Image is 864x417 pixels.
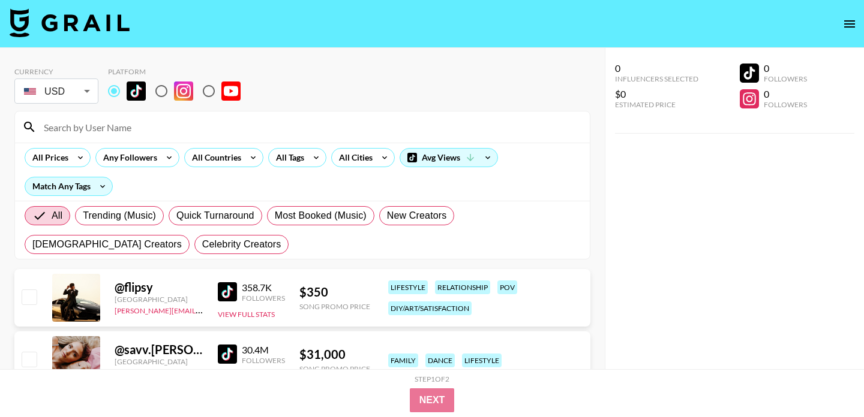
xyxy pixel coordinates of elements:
[218,345,237,364] img: TikTok
[838,12,862,36] button: open drawer
[462,353,502,367] div: lifestyle
[388,280,428,294] div: lifestyle
[174,81,193,101] img: Instagram
[332,149,375,167] div: All Cities
[388,301,472,315] div: diy/art/satisfaction
[388,353,418,367] div: family
[185,149,244,167] div: All Countries
[615,100,698,109] div: Estimated Price
[83,208,156,223] span: Trending (Music)
[108,67,250,76] div: Platform
[115,342,203,357] div: @ savv.[PERSON_NAME]
[299,347,370,362] div: $ 31,000
[221,81,241,101] img: YouTube
[497,280,517,294] div: pov
[14,67,98,76] div: Currency
[115,280,203,295] div: @ flipsy
[615,62,698,74] div: 0
[218,310,275,319] button: View Full Stats
[269,149,307,167] div: All Tags
[10,8,130,37] img: Grail Talent
[115,304,292,315] a: [PERSON_NAME][EMAIL_ADDRESS][DOMAIN_NAME]
[415,374,449,383] div: Step 1 of 2
[242,344,285,356] div: 30.4M
[400,149,497,167] div: Avg Views
[615,88,698,100] div: $0
[115,357,203,366] div: [GEOGRAPHIC_DATA]
[242,282,285,294] div: 358.7K
[387,208,447,223] span: New Creators
[242,356,285,365] div: Followers
[764,100,807,109] div: Followers
[299,285,370,300] div: $ 350
[764,62,807,74] div: 0
[410,388,455,412] button: Next
[25,177,112,195] div: Match Any Tags
[115,295,203,304] div: [GEOGRAPHIC_DATA]
[275,208,367,223] span: Most Booked (Music)
[52,208,62,223] span: All
[176,208,254,223] span: Quick Turnaround
[764,88,807,100] div: 0
[202,237,281,252] span: Celebrity Creators
[425,353,455,367] div: dance
[804,357,850,403] iframe: Drift Widget Chat Controller
[764,74,807,83] div: Followers
[299,302,370,311] div: Song Promo Price
[127,81,146,101] img: TikTok
[32,237,182,252] span: [DEMOGRAPHIC_DATA] Creators
[435,280,490,294] div: relationship
[17,81,96,102] div: USD
[615,74,698,83] div: Influencers Selected
[96,149,160,167] div: Any Followers
[299,364,370,373] div: Song Promo Price
[25,149,71,167] div: All Prices
[218,282,237,301] img: TikTok
[37,117,583,137] input: Search by User Name
[242,294,285,303] div: Followers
